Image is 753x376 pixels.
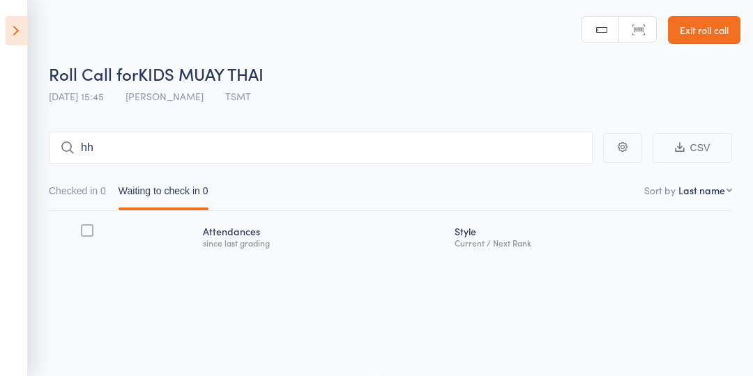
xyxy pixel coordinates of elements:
[49,89,104,103] span: [DATE] 15:45
[678,183,725,197] div: Last name
[653,133,732,163] button: CSV
[668,16,740,44] a: Exit roll call
[644,183,676,197] label: Sort by
[449,217,732,254] div: Style
[100,185,106,196] div: 0
[203,185,208,196] div: 0
[125,89,204,103] span: [PERSON_NAME]
[203,238,443,247] div: since last grading
[49,62,138,85] span: Roll Call for
[49,132,593,164] input: Search by name
[225,89,251,103] span: TSMT
[455,238,727,247] div: Current / Next Rank
[49,178,106,210] button: Checked in0
[119,178,208,210] button: Waiting to check in0
[138,62,264,85] span: KIDS MUAY THAI
[197,217,449,254] div: Atten­dances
